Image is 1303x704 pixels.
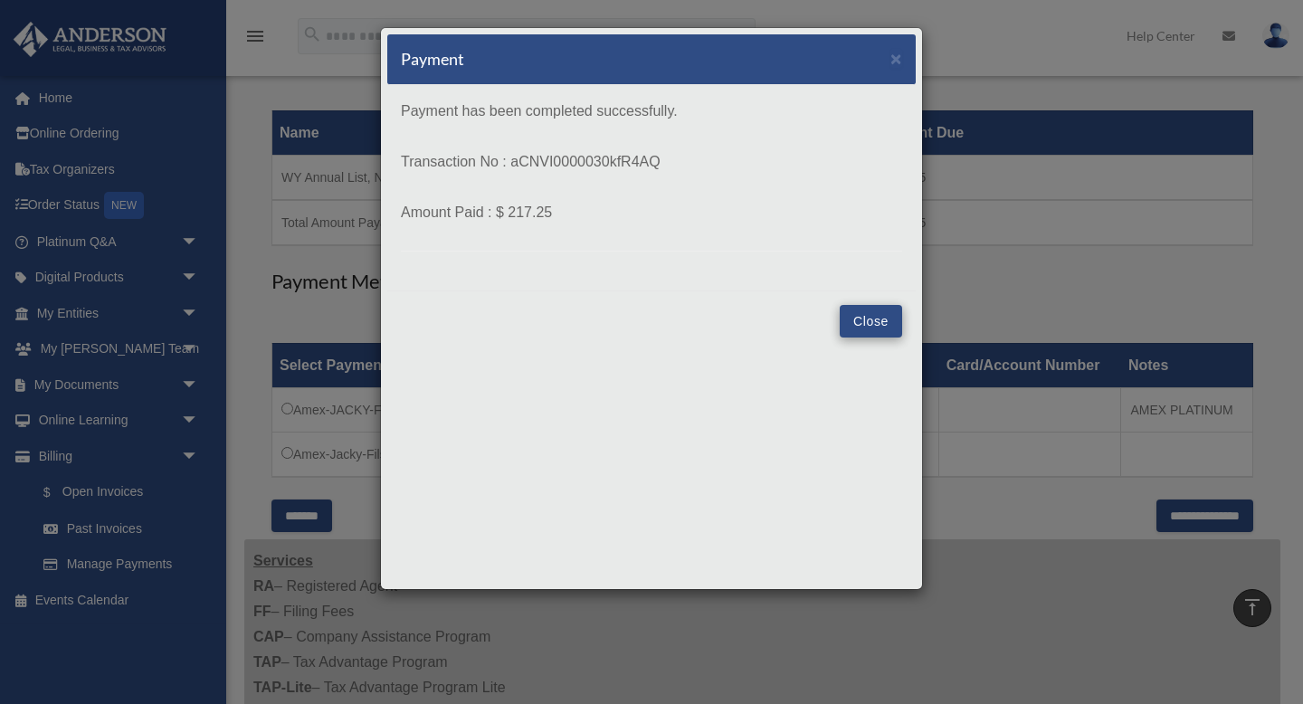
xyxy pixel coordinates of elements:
[890,48,902,69] span: ×
[401,48,464,71] h5: Payment
[840,305,902,338] button: Close
[890,49,902,68] button: Close
[401,149,902,175] p: Transaction No : aCNVI0000030kfR4AQ
[401,200,902,225] p: Amount Paid : $ 217.25
[401,99,902,124] p: Payment has been completed successfully.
